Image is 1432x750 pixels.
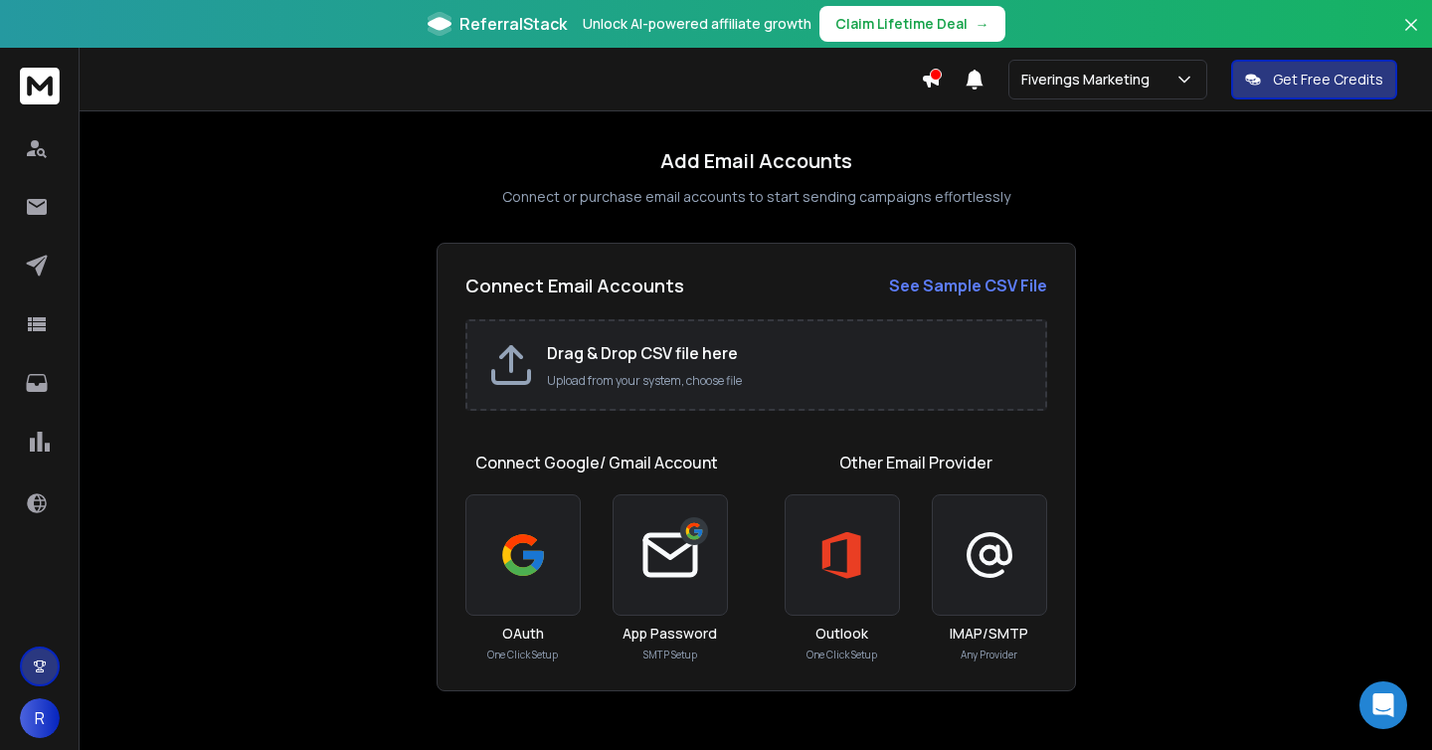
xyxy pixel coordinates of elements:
button: Close banner [1398,12,1424,60]
h1: Add Email Accounts [660,147,852,175]
strong: See Sample CSV File [889,275,1047,296]
div: Open Intercom Messenger [1359,681,1407,729]
button: R [20,698,60,738]
h3: App Password [623,624,717,644]
span: → [976,14,989,34]
p: One Click Setup [487,648,558,662]
p: Unlock AI-powered affiliate growth [583,14,811,34]
p: Upload from your system, choose file [547,373,1025,389]
a: See Sample CSV File [889,274,1047,297]
p: Any Provider [961,648,1017,662]
h2: Connect Email Accounts [465,272,684,299]
p: Fiverings Marketing [1021,70,1158,90]
p: Get Free Credits [1273,70,1383,90]
h3: IMAP/SMTP [950,624,1028,644]
p: SMTP Setup [643,648,697,662]
h1: Other Email Provider [839,451,992,474]
h2: Drag & Drop CSV file here [547,341,1025,365]
button: Get Free Credits [1231,60,1397,99]
button: Claim Lifetime Deal→ [819,6,1005,42]
h1: Connect Google/ Gmail Account [475,451,718,474]
p: One Click Setup [806,648,877,662]
span: ReferralStack [459,12,567,36]
p: Connect or purchase email accounts to start sending campaigns effortlessly [502,187,1010,207]
h3: Outlook [815,624,868,644]
h3: OAuth [502,624,544,644]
